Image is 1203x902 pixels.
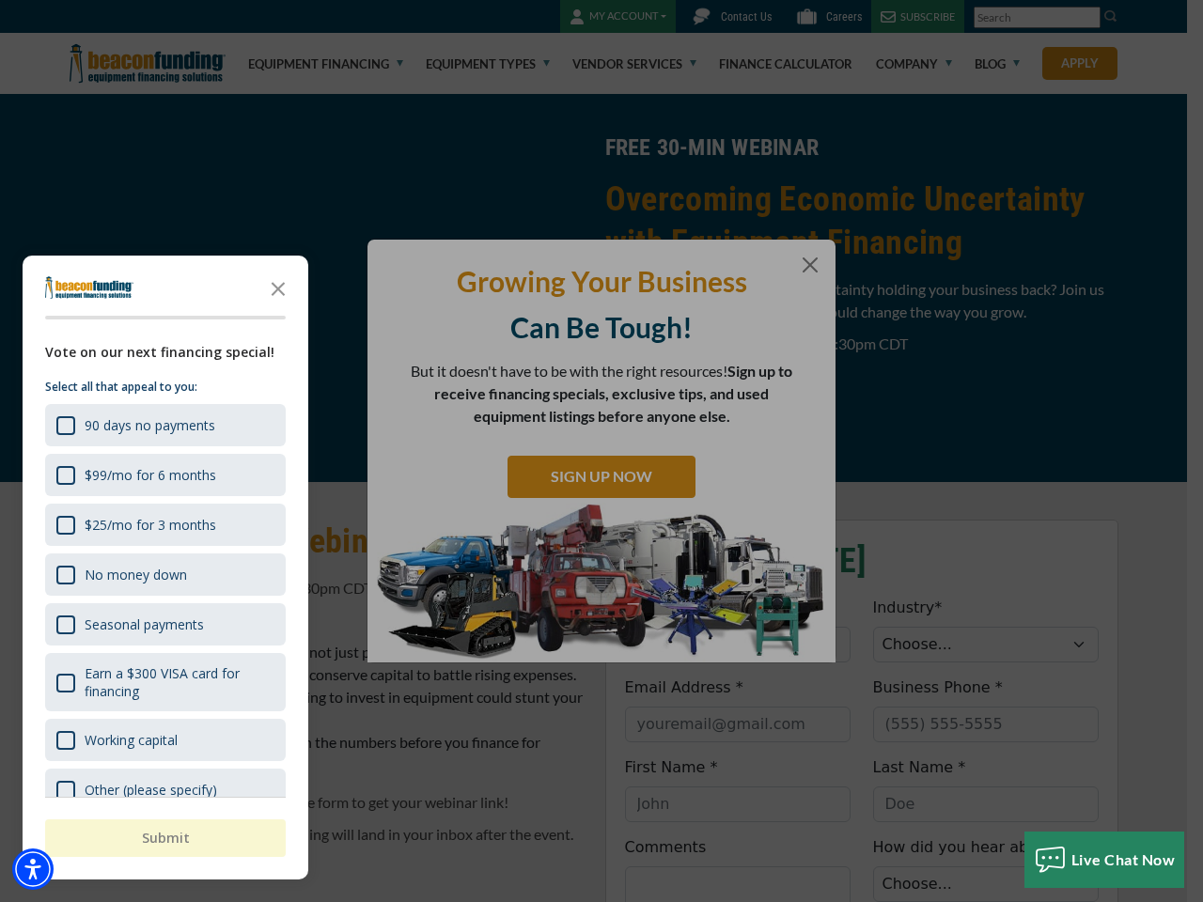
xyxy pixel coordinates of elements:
span: Live Chat Now [1071,850,1176,868]
button: Submit [45,819,286,857]
div: $99/mo for 6 months [85,466,216,484]
div: Working capital [85,731,178,749]
img: Company logo [45,276,133,299]
div: Seasonal payments [85,615,204,633]
div: Earn a $300 VISA card for financing [45,653,286,711]
button: Live Chat Now [1024,832,1185,888]
div: $25/mo for 3 months [85,516,216,534]
div: Working capital [45,719,286,761]
div: Other (please specify) [85,781,217,799]
div: 90 days no payments [45,404,286,446]
div: Earn a $300 VISA card for financing [85,664,274,700]
div: 90 days no payments [85,416,215,434]
div: Survey [23,256,308,879]
div: Vote on our next financing special! [45,342,286,363]
div: No money down [85,566,187,583]
p: Select all that appeal to you: [45,378,286,397]
div: $25/mo for 3 months [45,504,286,546]
button: Close the survey [259,269,297,306]
div: No money down [45,553,286,596]
div: $99/mo for 6 months [45,454,286,496]
div: Other (please specify) [45,769,286,811]
div: Accessibility Menu [12,848,54,890]
div: Seasonal payments [45,603,286,645]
